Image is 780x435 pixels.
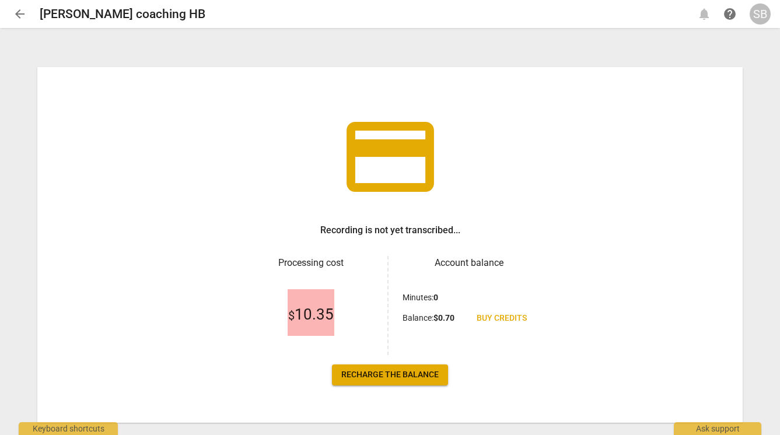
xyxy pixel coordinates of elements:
div: Ask support [674,422,761,435]
button: SB [750,3,771,24]
span: Buy credits [477,313,527,324]
h3: Recording is not yet transcribed... [320,223,460,237]
span: arrow_back [13,7,27,21]
span: Recharge the balance [341,369,439,381]
span: 10.35 [288,306,334,324]
h2: [PERSON_NAME] coaching HB [40,7,205,22]
a: Recharge the balance [332,364,448,385]
h3: Account balance [403,256,536,270]
span: credit_card [338,104,443,209]
b: 0 [433,293,438,302]
a: Buy credits [467,308,536,329]
span: $ [288,308,295,322]
p: Minutes : [403,292,438,304]
p: Balance : [403,312,454,324]
div: Keyboard shortcuts [19,422,118,435]
h3: Processing cost [244,256,378,270]
span: help [723,7,737,21]
a: Help [719,3,740,24]
b: $ 0.70 [433,313,454,322]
